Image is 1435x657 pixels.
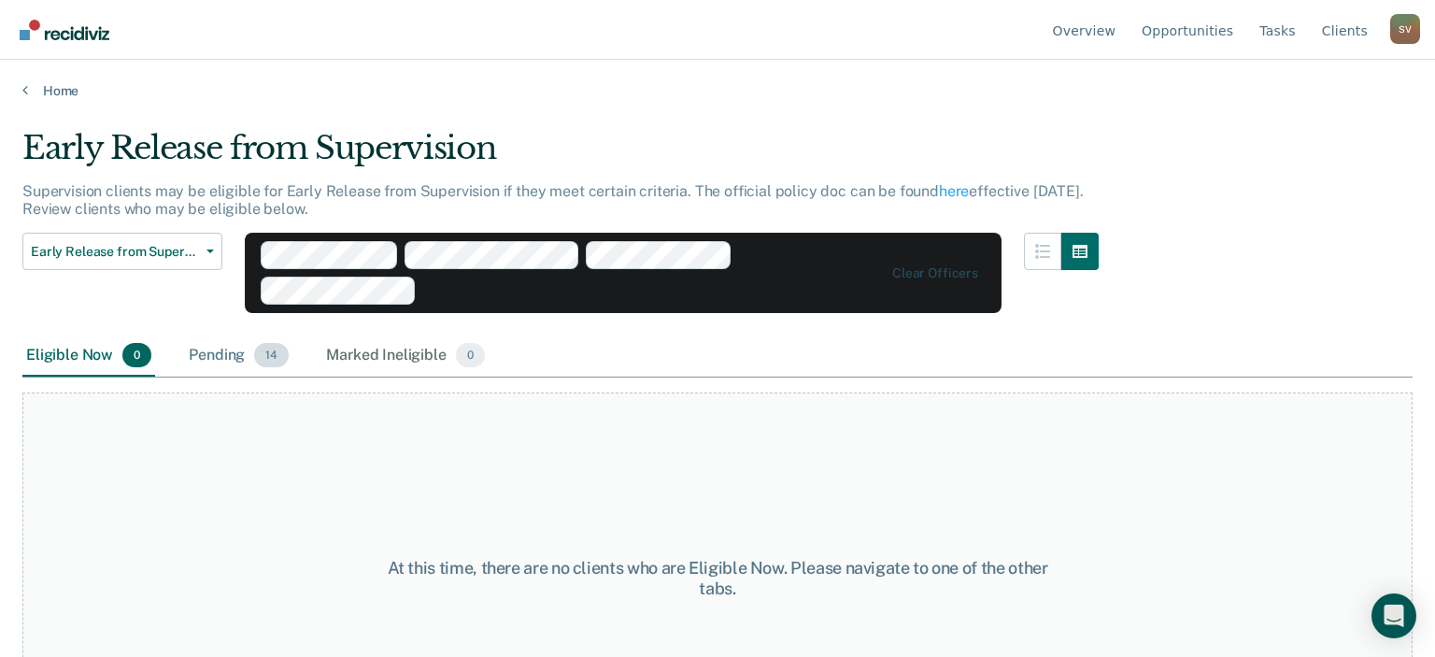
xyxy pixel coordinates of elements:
span: 0 [456,343,485,367]
button: Early Release from Supervision [22,233,222,270]
p: Supervision clients may be eligible for Early Release from Supervision if they meet certain crite... [22,182,1084,218]
div: Early Release from Supervision [22,129,1099,182]
div: Open Intercom Messenger [1371,593,1416,638]
span: 14 [254,343,289,367]
a: Home [22,82,1413,99]
div: Clear officers [892,265,978,281]
div: Eligible Now0 [22,336,155,377]
div: S V [1390,14,1420,44]
div: Pending14 [185,336,292,377]
div: Marked Ineligible0 [322,336,489,377]
span: 0 [122,343,151,367]
div: At this time, there are no clients who are Eligible Now. Please navigate to one of the other tabs. [371,558,1065,598]
img: Recidiviz [20,20,109,40]
button: Profile dropdown button [1390,14,1420,44]
span: Early Release from Supervision [31,244,199,260]
a: here [939,182,969,200]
